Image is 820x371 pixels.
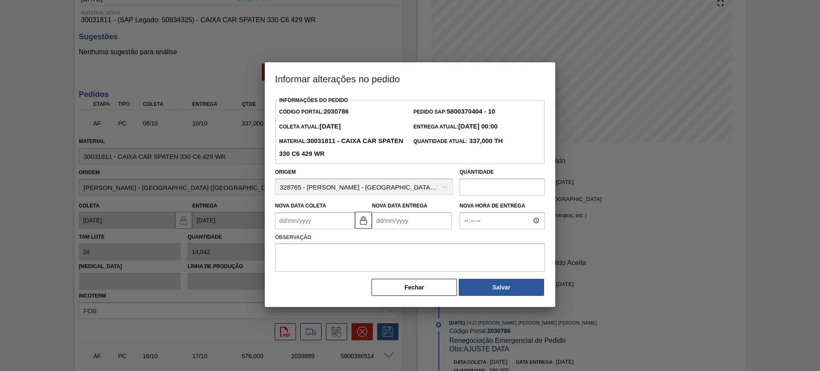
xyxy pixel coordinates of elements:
[275,203,326,209] label: Nova Data Coleta
[372,279,457,296] button: Fechar
[324,108,348,115] strong: 2030786
[372,212,452,229] input: dd/mm/yyyy
[413,109,495,115] span: Pedido SAP:
[372,203,428,209] label: Nova Data Entrega
[413,138,503,144] span: Quantidade Atual:
[279,138,403,157] span: Material:
[275,212,355,229] input: dd/mm/yyyy
[265,62,555,95] h3: Informar alterações no pedido
[279,97,348,103] label: Informações do Pedido
[460,200,545,212] label: Nova Hora de Entrega
[468,137,503,144] strong: 337,000 TH
[358,215,369,225] img: locked
[355,212,372,229] button: locked
[279,109,348,115] span: Código Portal:
[447,108,495,115] strong: 5800370404 - 10
[458,123,498,130] strong: [DATE] 00:00
[413,124,498,130] span: Entrega Atual:
[275,169,296,175] label: Origem
[460,169,494,175] label: Quantidade
[459,279,544,296] button: Salvar
[275,231,545,244] label: Observação
[279,137,403,157] strong: 30031811 - CAIXA CAR SPATEN 330 C6 429 WR
[279,124,340,130] span: Coleta Atual:
[319,123,341,130] strong: [DATE]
